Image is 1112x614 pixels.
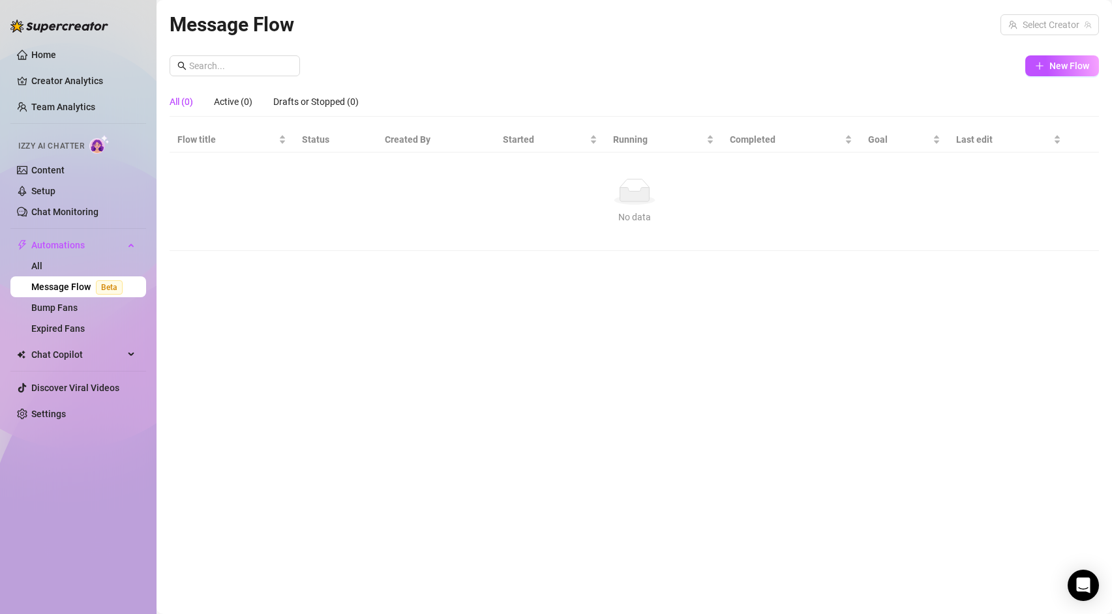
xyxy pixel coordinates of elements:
[17,350,25,359] img: Chat Copilot
[170,95,193,109] div: All (0)
[495,127,605,153] th: Started
[31,282,128,292] a: Message FlowBeta
[31,409,66,419] a: Settings
[730,132,842,147] span: Completed
[31,383,119,393] a: Discover Viral Videos
[177,61,187,70] span: search
[18,140,84,153] span: Izzy AI Chatter
[956,132,1051,147] span: Last edit
[31,207,98,217] a: Chat Monitoring
[31,165,65,175] a: Content
[1084,21,1092,29] span: team
[860,127,948,153] th: Goal
[1025,55,1099,76] button: New Flow
[170,127,294,153] th: Flow title
[183,210,1086,224] div: No data
[10,20,108,33] img: logo-BBDzfeDw.svg
[177,132,276,147] span: Flow title
[170,9,294,40] article: Message Flow
[605,127,722,153] th: Running
[613,132,704,147] span: Running
[273,95,359,109] div: Drafts or Stopped (0)
[31,70,136,91] a: Creator Analytics
[1035,61,1044,70] span: plus
[503,132,587,147] span: Started
[31,50,56,60] a: Home
[214,95,252,109] div: Active (0)
[31,344,124,365] span: Chat Copilot
[377,127,495,153] th: Created By
[189,59,292,73] input: Search...
[17,240,27,250] span: thunderbolt
[31,323,85,334] a: Expired Fans
[722,127,860,153] th: Completed
[31,186,55,196] a: Setup
[89,135,110,154] img: AI Chatter
[294,127,377,153] th: Status
[31,102,95,112] a: Team Analytics
[1049,61,1089,71] span: New Flow
[31,261,42,271] a: All
[31,235,124,256] span: Automations
[1068,570,1099,601] div: Open Intercom Messenger
[948,127,1069,153] th: Last edit
[868,132,930,147] span: Goal
[96,280,123,295] span: Beta
[31,302,78,313] a: Bump Fans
